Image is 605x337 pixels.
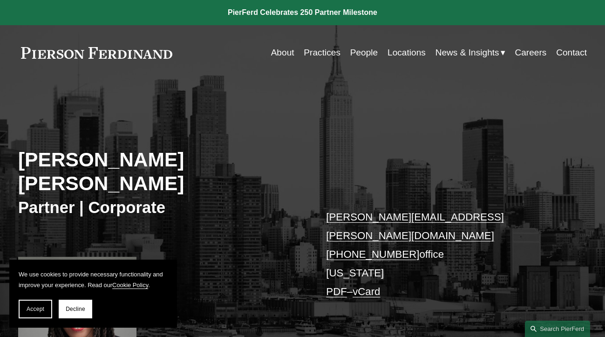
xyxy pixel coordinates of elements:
[18,148,303,196] h2: [PERSON_NAME] [PERSON_NAME]
[304,44,340,62] a: Practices
[112,282,148,289] a: Cookie Policy
[326,211,504,241] a: [PERSON_NAME][EMAIL_ADDRESS][PERSON_NAME][DOMAIN_NAME]
[66,306,85,312] span: Decline
[18,198,303,218] h3: Partner | Corporate
[19,269,168,290] p: We use cookies to provide necessary functionality and improve your experience. Read our .
[326,286,347,297] a: PDF
[556,44,587,62] a: Contact
[387,44,426,62] a: Locations
[326,248,419,260] a: [PHONE_NUMBER]
[435,45,499,61] span: News & Insights
[350,44,378,62] a: People
[353,286,380,297] a: vCard
[59,300,92,318] button: Decline
[19,300,52,318] button: Accept
[525,321,590,337] a: Search this site
[9,260,177,328] section: Cookie banner
[435,44,505,62] a: folder dropdown
[27,306,44,312] span: Accept
[326,208,563,301] p: office [US_STATE] –
[515,44,546,62] a: Careers
[271,44,294,62] a: About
